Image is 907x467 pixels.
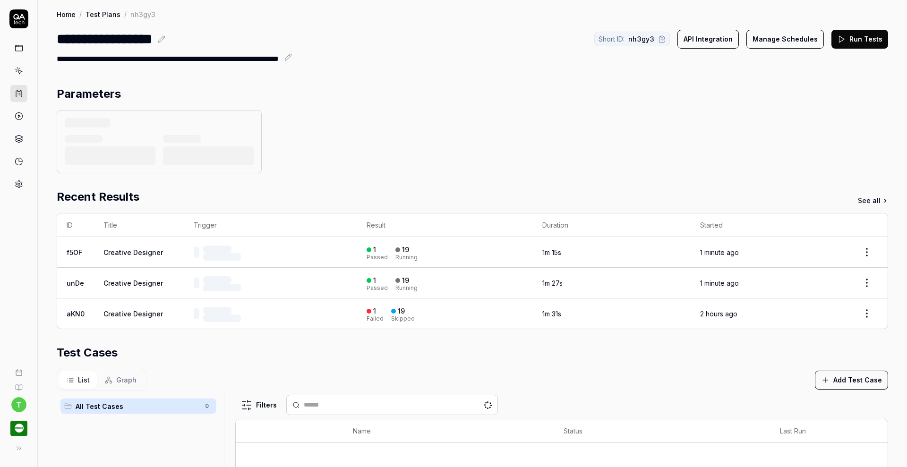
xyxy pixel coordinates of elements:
div: Running [395,285,418,291]
a: Creative Designer [103,279,163,287]
span: 0 [201,400,213,412]
a: Book a call with us [4,361,34,376]
a: See all [858,195,888,205]
time: 1 minute ago [700,248,739,256]
div: / [79,9,82,19]
th: ID [57,213,94,237]
div: 1 [373,276,376,285]
h2: Recent Results [57,188,139,205]
time: 2 hours ago [700,310,737,318]
span: All Test Cases [76,401,199,411]
button: Graph [97,371,144,389]
a: Home [57,9,76,19]
button: Run Tests [831,30,888,49]
div: 19 [402,246,409,254]
a: unDe [67,279,84,287]
a: Documentation [4,376,34,391]
span: List [78,375,90,385]
th: Duration [533,213,691,237]
button: List [59,371,97,389]
span: nh3gy3 [628,34,654,44]
a: Creative Designer [103,248,163,256]
button: Add Test Case [815,371,888,390]
div: 1 [373,307,376,315]
th: Title [94,213,184,237]
th: Name [343,419,554,443]
a: f5OF [67,248,82,256]
div: Passed [367,285,388,291]
time: 1m 15s [542,248,561,256]
button: t [11,397,26,412]
div: 19 [398,307,405,315]
time: 1 minute ago [700,279,739,287]
div: Skipped [391,316,415,322]
th: Trigger [184,213,357,237]
div: Passed [367,255,388,260]
th: Last Run [770,419,869,443]
div: / [124,9,127,19]
button: API Integration [677,30,739,49]
button: Filters [235,396,282,415]
div: nh3gy3 [130,9,155,19]
th: Started [691,213,846,237]
time: 1m 31s [542,310,561,318]
a: Test Plans [86,9,120,19]
button: Manage Schedules [746,30,824,49]
div: Running [395,255,418,260]
div: 19 [402,276,409,285]
span: Short ID: [599,34,625,44]
a: Creative Designer [103,310,163,318]
th: Status [554,419,770,443]
div: 1 [373,246,376,254]
img: Pricer.com Logo [10,420,27,437]
div: Failed [367,316,384,322]
span: Graph [116,375,137,385]
h2: Parameters [57,85,121,102]
a: aKN0 [67,310,85,318]
h2: Test Cases [57,344,118,361]
th: Result [357,213,532,237]
button: Pricer.com Logo [4,412,34,439]
time: 1m 27s [542,279,563,287]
